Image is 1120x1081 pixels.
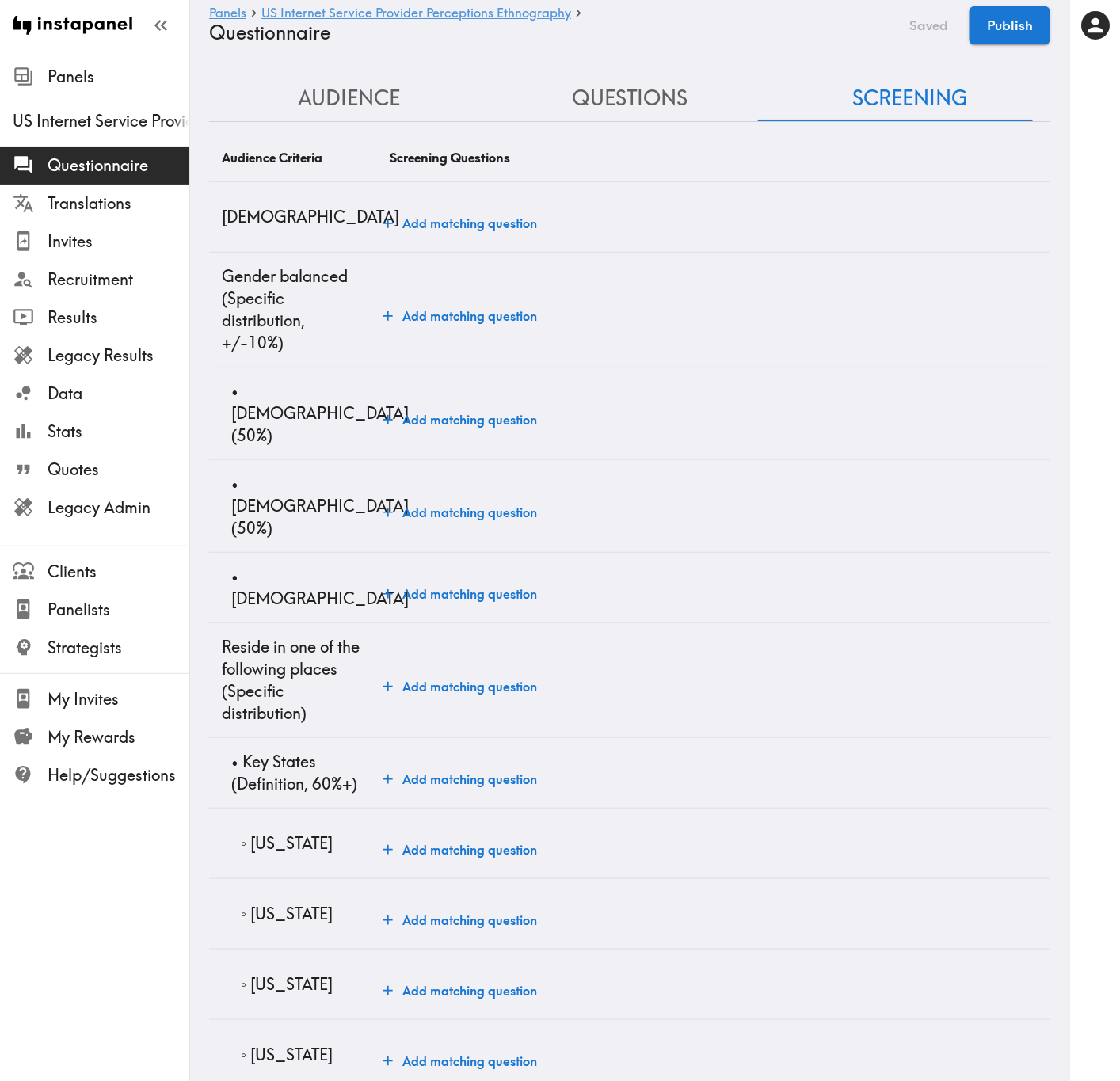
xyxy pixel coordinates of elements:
span: Translations [48,192,189,215]
span: My Rewards [48,726,189,748]
p: Reside in one of the following places (Specific distribution) [222,636,364,725]
button: Questions [490,76,770,121]
p: • [DEMOGRAPHIC_DATA] [231,565,364,610]
span: Quotes [48,459,189,481]
p: • Key States (Definition, 60%+) [231,751,364,795]
span: Invites [48,230,189,253]
div: Questionnaire Audience/Questions/Screening Tab Navigation [209,76,1050,121]
a: Panels [209,6,246,21]
span: Clients [48,561,189,583]
span: Recruitment [48,268,189,291]
p: ◦ [US_STATE] [241,903,364,925]
button: Screening [770,76,1050,121]
button: Publish [970,6,1050,44]
button: Add matching question [377,578,543,610]
span: My Invites [48,688,189,710]
button: Add matching question [377,763,543,795]
span: Panels [48,66,189,88]
p: ◦ [US_STATE] [241,832,364,855]
button: Audience [209,76,490,121]
span: Legacy Results [48,344,189,367]
span: Legacy Admin [48,497,189,519]
span: Data [48,383,189,405]
a: US Internet Service Provider Perceptions Ethnography [261,6,571,21]
p: ◦ [US_STATE] [241,973,364,995]
p: Gender balanced (Specific distribution, +/-10%) [222,265,364,354]
p: • [DEMOGRAPHIC_DATA] (50%) [231,380,364,447]
button: Add matching question [377,671,543,702]
span: Panelists [48,599,189,621]
p: ◦ [US_STATE] [241,1044,364,1066]
span: Help/Suggestions [48,764,189,786]
th: Screening Questions [377,135,1050,182]
button: Add matching question [377,904,543,936]
button: Add matching question [377,975,543,1007]
button: Add matching question [377,404,543,436]
p: [DEMOGRAPHIC_DATA] [222,206,364,228]
span: Results [48,306,189,329]
button: Add matching question [377,834,543,866]
button: Add matching question [377,1045,543,1077]
p: • [DEMOGRAPHIC_DATA] (50%) [231,473,364,539]
span: US Internet Service Provider Perceptions Ethnography [13,110,189,132]
button: Add matching question [377,207,543,239]
button: Add matching question [377,497,543,528]
h4: Questionnaire [209,21,888,44]
span: Stats [48,421,189,443]
span: Strategists [48,637,189,659]
th: Audience Criteria [209,135,377,182]
span: Questionnaire [48,154,189,177]
button: Add matching question [377,300,543,332]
